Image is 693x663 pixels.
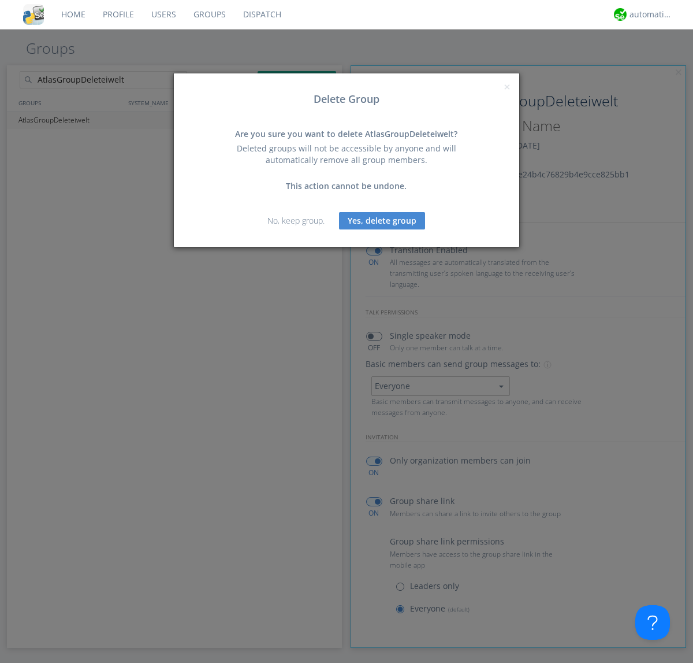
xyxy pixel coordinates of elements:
[267,215,325,226] a: No, keep group.
[614,8,627,21] img: d2d01cd9b4174d08988066c6d424eccd
[504,79,511,95] span: ×
[182,94,511,105] h3: Delete Group
[339,212,425,229] button: Yes, delete group
[222,180,471,192] div: This action cannot be undone.
[222,143,471,166] div: Deleted groups will not be accessible by anyone and will automatically remove all group members.
[629,9,673,20] div: automation+atlas
[23,4,44,25] img: cddb5a64eb264b2086981ab96f4c1ba7
[222,128,471,140] div: Are you sure you want to delete AtlasGroupDeleteiwelt?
